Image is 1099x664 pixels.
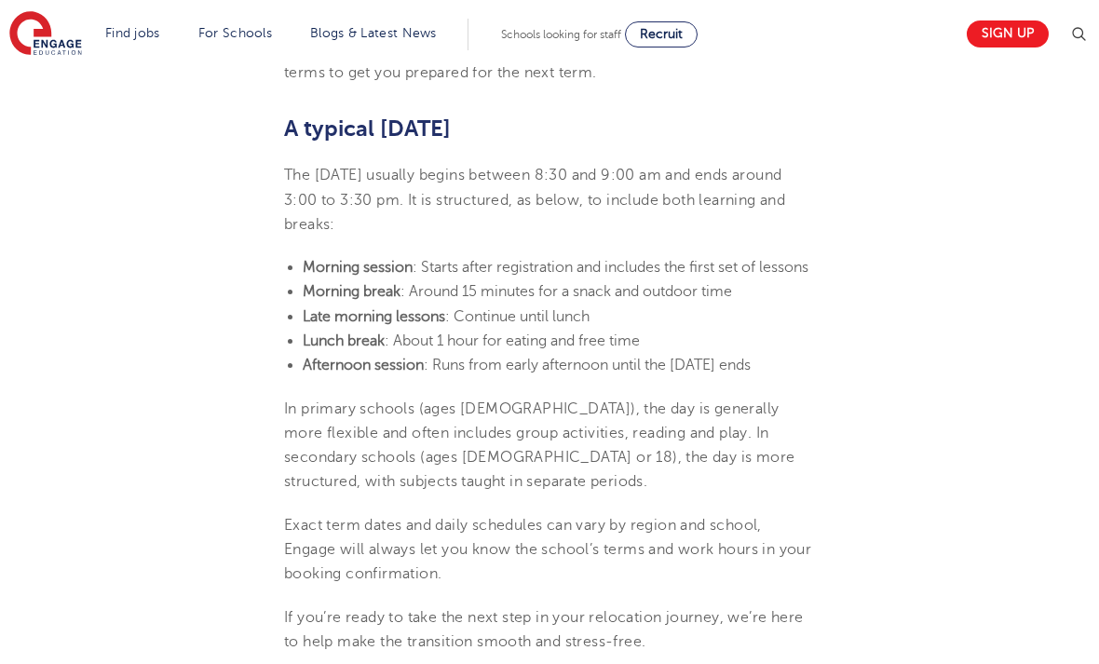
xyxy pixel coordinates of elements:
b: Morning break [303,283,400,300]
a: Blogs & Latest News [310,26,437,40]
b: A typical [DATE] [284,115,451,142]
span: : Runs from early afternoon until the [DATE] ends [424,357,751,373]
b: Afternoon session [303,357,424,373]
b: Late morning lessons [303,308,445,325]
span: : About 1 hour for eating and free time [385,332,640,349]
a: Recruit [625,21,698,47]
span: If you’re ready to take the next step in your relocation journey, we’re here to help make the tra... [284,609,803,650]
span: : Continue until lunch [445,308,590,325]
b: Morning session [303,259,413,276]
a: For Schools [198,26,272,40]
span: : Starts after registration and includes the first set of lessons [413,259,808,276]
b: Lunch break [303,332,385,349]
a: Find jobs [105,26,160,40]
img: Engage Education [9,11,82,58]
span: Schools looking for staff [501,28,621,41]
span: : Around 15 minutes for a snack and outdoor time [400,283,732,300]
span: Recruit [640,27,683,41]
a: Sign up [967,20,1049,47]
span: In primary schools (ages [DEMOGRAPHIC_DATA]), the day is generally more flexible and often includ... [284,400,794,491]
span: Exact term dates and daily schedules can vary by region and school, Engage will always let you kn... [284,517,811,583]
span: The [DATE] usually begins between 8:30 and 9:00 am and ends around 3:00 to 3:30 pm. It is structu... [284,167,785,233]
